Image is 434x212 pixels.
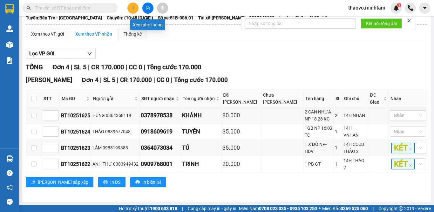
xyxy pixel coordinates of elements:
[140,156,181,172] td: 0909768001
[88,63,90,71] span: |
[409,164,412,167] span: close
[335,144,341,151] div: 1
[422,5,428,11] span: caret-down
[221,90,261,107] th: Đã [PERSON_NAME]
[141,111,180,120] div: 0378978538
[182,205,183,212] span: |
[222,127,260,136] div: 35.000
[26,63,43,71] span: TỔNG
[62,95,85,102] span: Mã GD
[103,76,115,84] span: SL 5
[304,90,334,107] th: Tên hàng
[29,50,54,58] span: Lọc VP Gửi
[188,205,237,212] span: Cung cấp máy in - giấy in:
[100,76,102,84] span: |
[6,25,13,32] img: warehouse-icon
[181,140,221,156] td: TÚ
[119,205,177,212] span: Hỗ trợ kỹ thuật:
[391,159,415,169] span: KÉT
[61,112,90,120] div: BT10251625
[82,76,98,84] span: Đơn 4
[222,143,260,152] div: 35.000
[319,207,321,210] span: ⚪️
[6,57,13,64] img: solution-icon
[390,95,425,102] div: Nhãn
[142,179,161,186] span: In biên lai
[61,144,90,152] div: BT10251623
[92,112,139,119] div: HÙNG 0364358119
[129,63,142,71] span: CC 0
[60,156,92,172] td: BT10251622
[26,49,96,59] button: Lọc VP Gửi
[120,76,152,84] span: CR 170.000
[38,179,88,186] span: [PERSON_NAME] sắp xếp
[92,144,139,151] div: LÂM 0988199383
[343,125,367,139] div: 14H VNHAN
[181,156,221,172] td: TRINH
[144,63,145,71] span: |
[98,177,125,187] button: printerIn DS
[239,205,317,212] span: Miền Nam
[335,161,341,168] div: 1
[125,63,127,71] span: |
[142,3,153,14] button: file-add
[91,63,124,71] span: CR 170.000
[7,199,13,205] span: message
[124,31,142,38] div: Thống kê
[181,107,221,124] td: KHÁNH
[141,127,180,136] div: 0918609619
[335,112,341,119] div: 2
[391,143,415,153] span: KÉT
[131,6,135,10] span: plus
[107,14,153,21] span: Chuyến: (10:45 [DATE])
[60,107,92,124] td: BT10251625
[146,6,150,10] span: file-add
[182,127,220,136] div: TUYỀN
[140,107,181,124] td: 0378978538
[130,177,166,187] button: printerIn biên lai
[135,180,140,185] span: printer
[305,108,333,122] div: 2 CAN NHỰA NP 18,28 KG
[261,90,303,107] th: Chưa [PERSON_NAME]
[343,112,367,119] div: 14H NHÂN
[171,76,173,84] span: |
[150,206,177,211] strong: 1900 633 818
[335,128,341,135] div: 1
[158,14,193,21] span: Số xe: 51B-086.01
[366,20,397,27] span: Kết nối tổng đài
[399,206,403,211] span: copyright
[61,128,90,136] div: BT10251624
[157,3,168,14] button: aim
[408,5,413,11] img: phone-icon
[6,155,13,162] img: warehouse-icon
[341,206,368,211] strong: 0369 525 060
[26,6,31,10] span: search
[130,19,165,30] div: Xem phơi hàng
[245,18,356,29] input: Nhập số tổng đài
[343,141,367,155] div: 14H CCCD THẢO 2
[160,6,165,10] span: aim
[141,95,174,102] span: SĐT người nhận
[7,170,13,176] span: question-circle
[141,143,180,152] div: 0364073034
[222,160,260,168] div: 20.000
[127,3,139,14] button: plus
[93,95,133,102] span: Người gửi
[181,124,221,140] td: TUYỀN
[305,161,333,168] div: 1 PB GT
[153,76,155,84] span: |
[26,15,102,20] b: Tuyến: Bến Tre - [GEOGRAPHIC_DATA]
[407,18,411,23] span: close
[87,51,92,56] span: down
[35,4,110,11] input: Tìm tên, số ĐT hoặc mã đơn
[75,31,112,38] div: Xem theo VP nhận
[61,160,90,168] div: BT10251622
[110,179,120,186] span: In DS
[373,205,374,212] span: |
[140,140,181,156] td: 0364073034
[259,206,317,211] strong: 0708 023 035 - 0935 103 250
[174,76,228,84] span: Tổng cước 170.000
[5,4,14,14] img: logo-vxr
[343,157,367,171] div: 14H THẢO 2
[31,31,64,38] div: Xem theo VP gửi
